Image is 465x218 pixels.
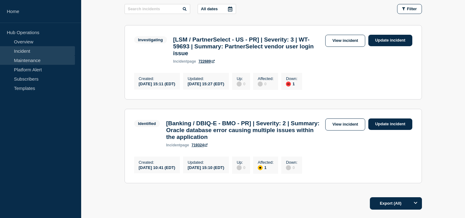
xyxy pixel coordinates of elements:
button: Filter [397,4,422,14]
a: Update incident [368,35,412,46]
h3: [LSM / PartnerSelect - US - PR] | Severity: 3 | WT-59693 | Summary: PartnerSelect vendor user log... [173,36,322,57]
p: Created : [139,76,175,81]
div: [DATE] 15:11 (EDT) [139,81,175,86]
p: Updated : [188,160,224,165]
div: affected [258,165,263,170]
div: 1 [258,165,274,170]
span: Identified [134,120,160,127]
p: Affected : [258,76,274,81]
p: Affected : [258,160,274,165]
p: Created : [139,160,175,165]
p: page [166,143,189,147]
div: disabled [286,165,291,170]
p: Up : [237,76,245,81]
div: [DATE] 15:27 (EDT) [188,81,224,86]
div: [DATE] 10:41 (EDT) [139,165,175,170]
a: 719324 [191,143,208,147]
div: 0 [237,81,245,87]
p: Updated : [188,76,224,81]
div: disabled [258,82,263,87]
div: 0 [286,165,297,170]
a: View incident [325,118,365,131]
p: All dates [201,7,218,11]
p: Down : [286,160,297,165]
a: 722689 [199,59,215,64]
p: page [173,59,196,64]
h3: [Banking / DBIQ-E - BMO - PR] | Severity: 2 | Summary: Oracle database error causing multiple iss... [166,120,322,140]
span: incident [166,143,180,147]
div: disabled [237,165,242,170]
div: [DATE] 15:10 (EDT) [188,165,224,170]
span: incident [173,59,187,64]
div: 0 [258,81,274,87]
button: All dates [198,4,236,14]
button: Options [410,197,422,210]
div: down [286,82,291,87]
input: Search incidents [125,4,190,14]
div: 1 [286,81,297,87]
p: Up : [237,160,245,165]
p: Down : [286,76,297,81]
a: View incident [325,35,365,47]
a: Update incident [368,118,412,130]
button: Export (All) [370,197,422,210]
span: Investigating [134,36,167,43]
div: 0 [237,165,245,170]
span: Filter [407,7,417,11]
div: disabled [237,82,242,87]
